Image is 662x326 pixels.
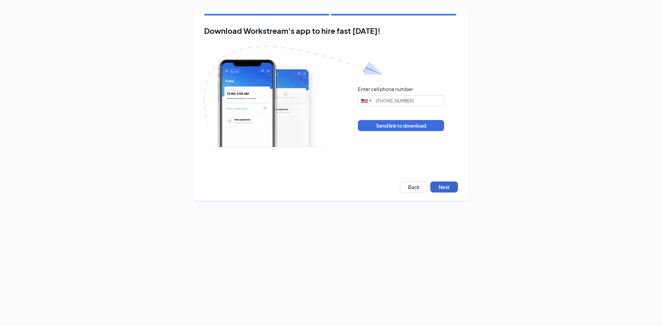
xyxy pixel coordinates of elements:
button: Back [400,181,428,192]
div: Enter cell phone number [358,86,413,92]
div: United States: +1 [358,96,374,106]
button: Send link to download [358,120,444,131]
img: Download Workstream's app with paper plane [204,46,383,147]
button: Next [430,181,458,192]
input: (201) 555-0123 [358,95,444,106]
h2: Download Workstream's app to hire fast [DATE]! [204,27,458,35]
